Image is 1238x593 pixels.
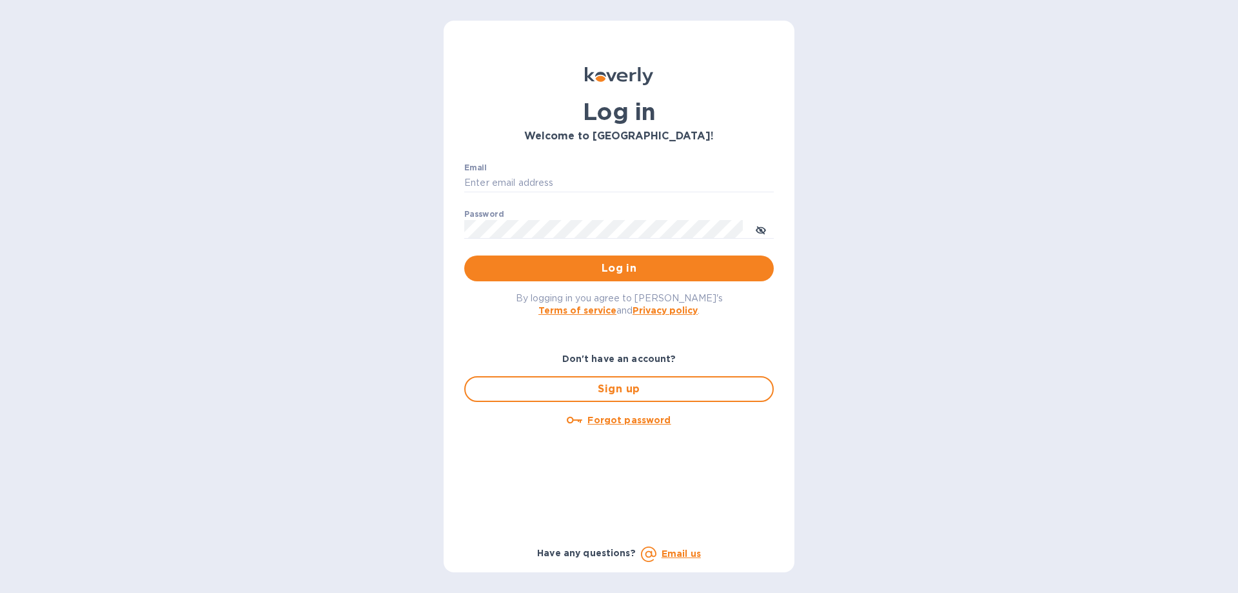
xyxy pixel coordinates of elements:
[562,354,676,364] b: Don't have an account?
[516,293,723,316] span: By logging in you agree to [PERSON_NAME]'s and .
[633,305,698,316] a: Privacy policy
[476,381,762,397] span: Sign up
[464,130,774,143] h3: Welcome to [GEOGRAPHIC_DATA]!
[662,548,701,559] a: Email us
[538,305,616,316] a: Terms of service
[587,415,671,425] u: Forgot password
[537,548,636,558] b: Have any questions?
[464,174,774,193] input: Enter email address
[464,256,774,281] button: Log in
[464,98,774,125] h1: Log in
[748,216,774,242] button: toggle password visibility
[464,210,504,218] label: Password
[464,376,774,402] button: Sign up
[585,67,653,85] img: Koverly
[464,164,487,172] label: Email
[475,261,763,276] span: Log in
